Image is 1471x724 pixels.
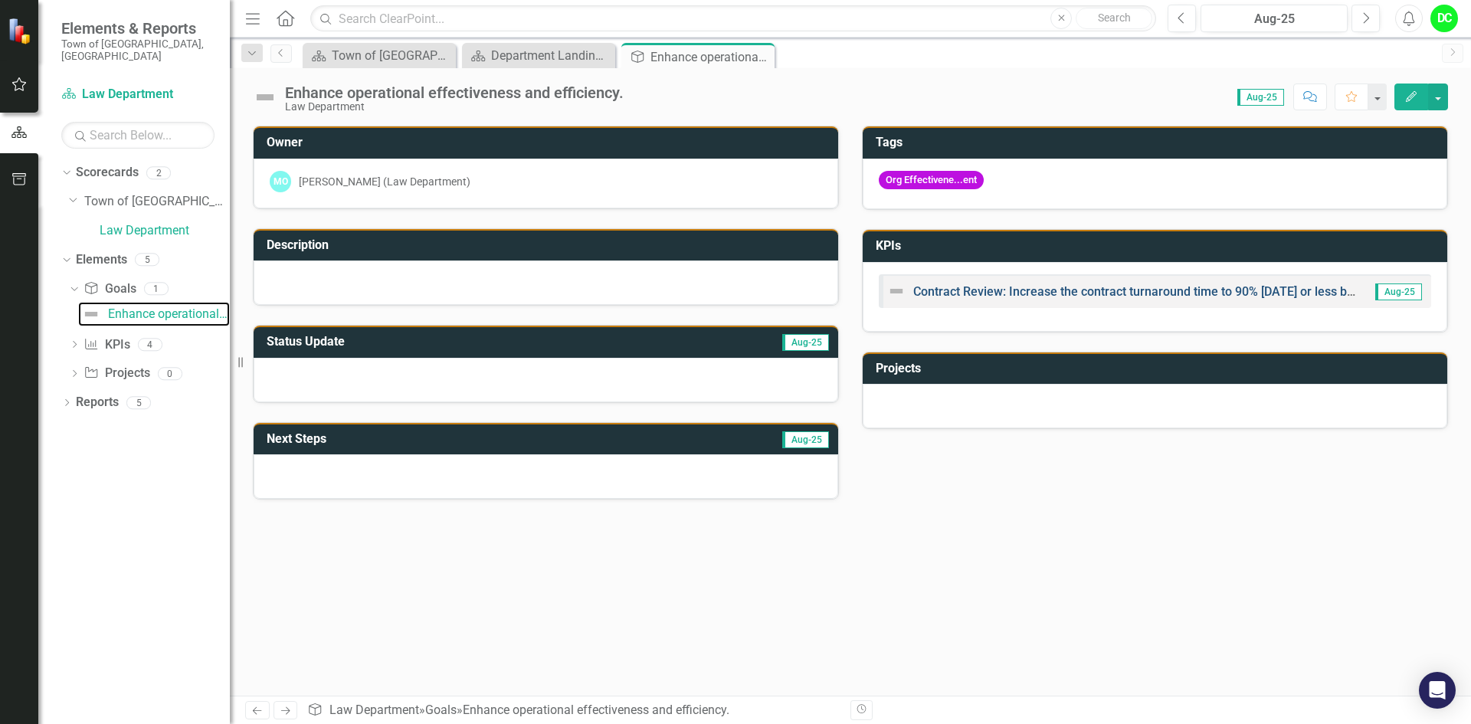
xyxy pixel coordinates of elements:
[1375,283,1422,300] span: Aug-25
[463,703,729,717] div: Enhance operational effectiveness and efficiency.
[138,338,162,351] div: 4
[876,239,1440,253] h3: KPIs
[299,174,470,189] div: [PERSON_NAME] (Law Department)
[267,432,578,446] h3: Next Steps
[425,703,457,717] a: Goals
[879,171,984,190] span: Org Effectivene...ent
[84,336,129,354] a: KPIs
[61,122,215,149] input: Search Below...
[76,251,127,269] a: Elements
[84,193,230,211] a: Town of [GEOGRAPHIC_DATA]
[466,46,611,65] a: Department Landing Page
[1237,89,1284,106] span: Aug-25
[61,19,215,38] span: Elements & Reports
[1098,11,1131,24] span: Search
[84,280,136,298] a: Goals
[307,702,839,719] div: » »
[82,305,100,323] img: Not Defined
[1430,5,1458,32] button: DC
[285,84,624,101] div: Enhance operational effectiveness and efficiency.
[267,238,831,252] h3: Description
[876,362,1440,375] h3: Projects
[253,85,277,110] img: Not Defined
[1419,672,1456,709] div: Open Intercom Messenger
[887,282,906,300] img: Not Defined
[876,136,1440,149] h3: Tags
[267,335,615,349] h3: Status Update
[1076,8,1152,29] button: Search
[144,282,169,295] div: 1
[267,136,831,149] h3: Owner
[158,367,182,380] div: 0
[913,284,1395,299] a: Contract Review: Increase the contract turnaround time to 90% [DATE] or less by [DATE].
[126,396,151,409] div: 5
[306,46,452,65] a: Town of [GEOGRAPHIC_DATA] Page
[491,46,611,65] div: Department Landing Page
[108,307,230,321] div: Enhance operational effectiveness and efficiency.
[782,334,829,351] span: Aug-25
[100,222,230,240] a: Law Department
[76,164,139,182] a: Scorecards
[76,394,119,411] a: Reports
[329,703,419,717] a: Law Department
[1206,10,1342,28] div: Aug-25
[135,254,159,267] div: 5
[146,166,171,179] div: 2
[61,38,215,63] small: Town of [GEOGRAPHIC_DATA], [GEOGRAPHIC_DATA]
[310,5,1156,32] input: Search ClearPoint...
[1201,5,1348,32] button: Aug-25
[270,171,291,192] div: MO
[78,302,230,326] a: Enhance operational effectiveness and efficiency.
[332,46,452,65] div: Town of [GEOGRAPHIC_DATA] Page
[782,431,829,448] span: Aug-25
[84,365,149,382] a: Projects
[650,48,771,67] div: Enhance operational effectiveness and efficiency.
[285,101,624,113] div: Law Department
[61,86,215,103] a: Law Department
[8,17,34,44] img: ClearPoint Strategy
